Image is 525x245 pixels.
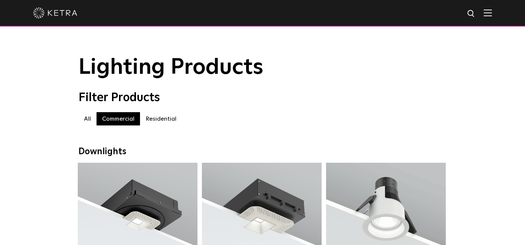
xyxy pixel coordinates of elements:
[97,112,140,125] label: Commercial
[33,7,77,18] img: ketra-logo-2019-white
[484,9,492,16] img: Hamburger%20Nav.svg
[140,112,182,125] label: Residential
[78,91,447,105] div: Filter Products
[78,56,263,79] span: Lighting Products
[467,9,476,18] img: search icon
[78,146,447,157] div: Downlights
[78,112,97,125] label: All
